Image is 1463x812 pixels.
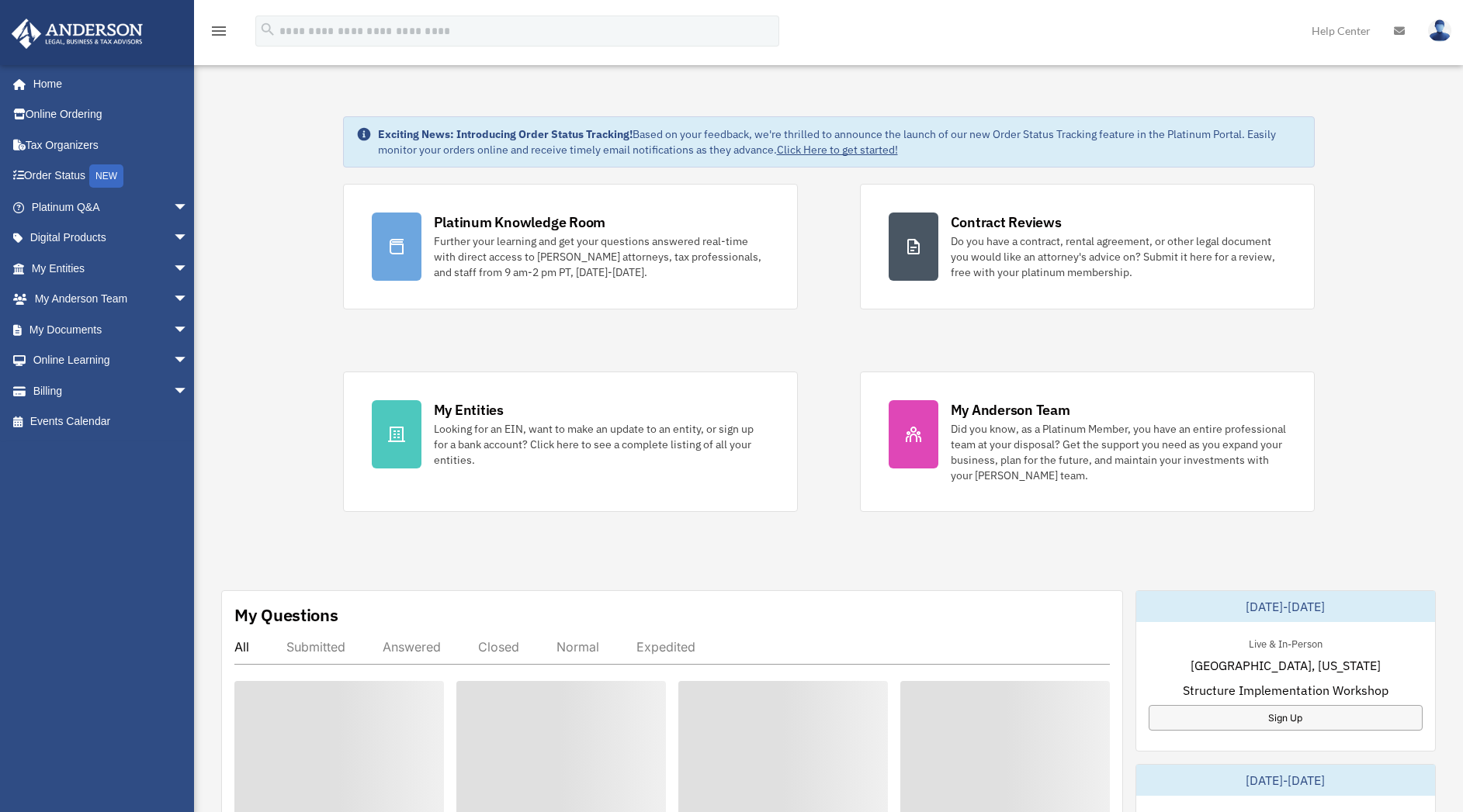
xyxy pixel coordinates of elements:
a: Platinum Q&Aarrow_drop_down [11,192,212,223]
div: Platinum Knowledge Room [434,213,606,232]
a: Platinum Knowledge Room Further your learning and get your questions answered real-time with dire... [343,184,798,309]
a: Home [11,68,204,99]
a: Events Calendar [11,406,212,437]
a: My Entitiesarrow_drop_down [11,253,212,284]
div: Submitted [286,639,345,655]
div: Normal [556,639,599,655]
span: arrow_drop_down [173,314,204,346]
i: search [259,21,276,38]
span: arrow_drop_down [173,253,204,285]
span: arrow_drop_down [173,345,204,377]
div: Expedited [636,639,695,655]
a: My Documentsarrow_drop_down [11,314,212,345]
span: Structure Implementation Workshop [1183,681,1388,700]
a: My Anderson Teamarrow_drop_down [11,284,212,315]
div: Do you have a contract, rental agreement, or other legal document you would like an attorney's ad... [951,233,1286,280]
a: Order StatusNEW [11,161,212,192]
div: Answered [383,639,441,655]
span: arrow_drop_down [173,223,204,254]
strong: Exciting News: Introducing Order Status Tracking! [378,127,633,141]
div: My Entities [434,400,504,420]
div: Did you know, as a Platinum Member, you have an entire professional team at your disposal? Get th... [951,421,1286,483]
a: Billingarrow_drop_down [11,375,212,406]
div: Live & In-Person [1236,634,1335,651]
a: menu [210,27,228,40]
a: Digital Productsarrow_drop_down [11,223,212,254]
a: Contract Reviews Do you have a contract, rental agreement, or other legal document you would like... [860,184,1315,309]
span: arrow_drop_down [173,284,204,316]
a: My Anderson Team Did you know, as a Platinum Member, you have an entire professional team at your... [860,371,1315,512]
div: Further your learning and get your questions answered real-time with direct access to [PERSON_NAM... [434,233,769,280]
a: Tax Organizers [11,130,212,161]
img: User Pic [1428,19,1451,42]
div: My Questions [234,603,338,627]
a: Online Ordering [11,99,212,130]
div: Looking for an EIN, want to make an update to an entity, or sign up for a bank account? Click her... [434,421,769,468]
i: menu [210,22,228,40]
img: Anderson Advisors Platinum Portal [7,19,147,49]
div: Based on your feedback, we're thrilled to announce the launch of our new Order Status Tracking fe... [378,126,1302,157]
div: My Anderson Team [951,400,1070,420]
a: Sign Up [1149,705,1423,731]
div: Closed [478,639,519,655]
div: All [234,639,249,655]
a: Click Here to get started! [777,143,898,157]
a: Online Learningarrow_drop_down [11,345,212,376]
div: Contract Reviews [951,213,1062,232]
a: My Entities Looking for an EIN, want to make an update to an entity, or sign up for a bank accoun... [343,371,798,512]
span: [GEOGRAPHIC_DATA], [US_STATE] [1191,656,1381,675]
span: arrow_drop_down [173,375,204,407]
div: [DATE]-[DATE] [1136,591,1435,622]
div: NEW [89,164,123,188]
span: arrow_drop_down [173,192,204,223]
div: [DATE]-[DATE] [1136,765,1435,796]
